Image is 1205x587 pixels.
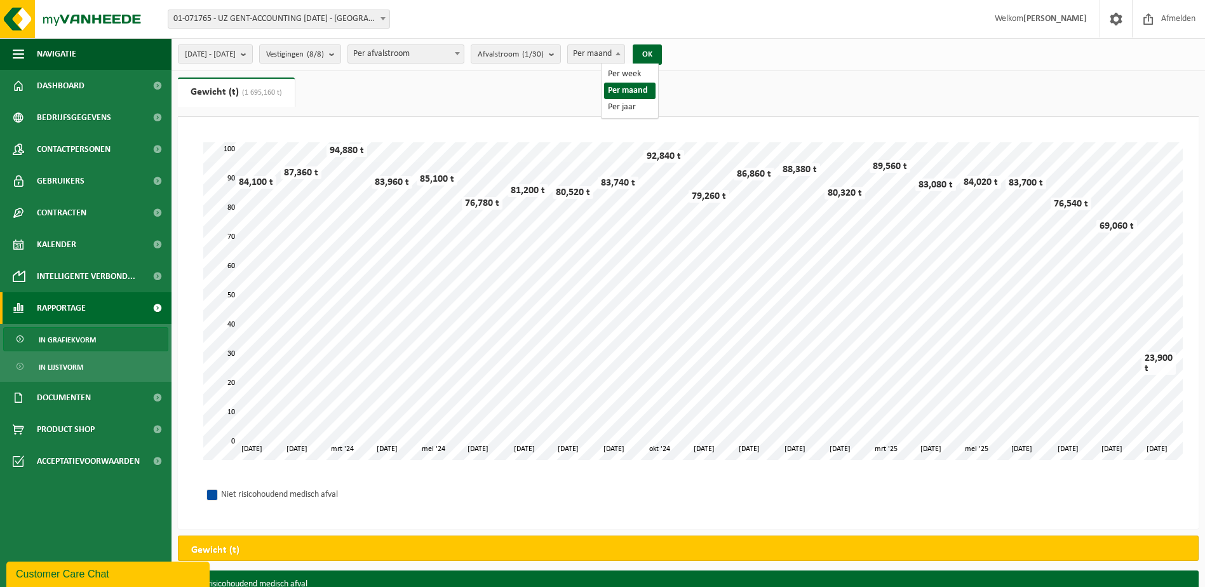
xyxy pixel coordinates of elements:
[478,45,544,64] span: Afvalstroom
[508,184,548,197] div: 81,200 t
[462,197,502,210] div: 76,780 t
[522,50,544,58] count: (1/30)
[178,78,295,107] a: Gewicht (t)
[259,44,341,64] button: Vestigingen(8/8)
[567,44,625,64] span: Per maand
[3,354,168,379] a: In lijstvorm
[779,163,820,176] div: 88,380 t
[37,229,76,260] span: Kalender
[236,176,276,189] div: 84,100 t
[37,165,84,197] span: Gebruikers
[568,45,624,63] span: Per maand
[915,179,956,191] div: 83,080 t
[266,45,324,64] span: Vestigingen
[221,487,386,503] div: Niet risicohoudend medisch afval
[37,445,140,477] span: Acceptatievoorwaarden
[348,45,464,63] span: Per afvalstroom
[37,38,76,70] span: Navigatie
[1096,220,1137,233] div: 69,060 t
[39,328,96,352] span: In grafiekvorm
[1006,177,1046,189] div: 83,700 t
[825,187,865,199] div: 80,320 t
[37,133,111,165] span: Contactpersonen
[168,10,390,29] span: 01-071765 - UZ GENT-ACCOUNTING 0 BC - GENT
[604,66,656,83] li: Per week
[37,260,135,292] span: Intelligente verbond...
[37,382,91,414] span: Documenten
[598,177,638,189] div: 83,740 t
[1051,198,1091,210] div: 76,540 t
[553,186,593,199] div: 80,520 t
[1141,352,1176,375] div: 23,900 t
[37,292,86,324] span: Rapportage
[372,176,412,189] div: 83,960 t
[1023,14,1087,24] strong: [PERSON_NAME]
[689,190,729,203] div: 79,260 t
[37,414,95,445] span: Product Shop
[281,166,321,179] div: 87,360 t
[960,176,1001,189] div: 84,020 t
[734,168,774,180] div: 86,860 t
[37,102,111,133] span: Bedrijfsgegevens
[3,327,168,351] a: In grafiekvorm
[417,173,457,186] div: 85,100 t
[6,559,212,587] iframe: chat widget
[643,150,684,163] div: 92,840 t
[633,44,662,65] button: OK
[326,144,367,157] div: 94,880 t
[39,355,83,379] span: In lijstvorm
[178,44,253,64] button: [DATE] - [DATE]
[185,45,236,64] span: [DATE] - [DATE]
[307,50,324,58] count: (8/8)
[471,44,561,64] button: Afvalstroom(1/30)
[870,160,910,173] div: 89,560 t
[178,536,252,564] h2: Gewicht (t)
[604,99,656,116] li: Per jaar
[37,70,84,102] span: Dashboard
[168,10,389,28] span: 01-071765 - UZ GENT-ACCOUNTING 0 BC - GENT
[239,89,282,97] span: (1 695,160 t)
[604,83,656,99] li: Per maand
[347,44,464,64] span: Per afvalstroom
[37,197,86,229] span: Contracten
